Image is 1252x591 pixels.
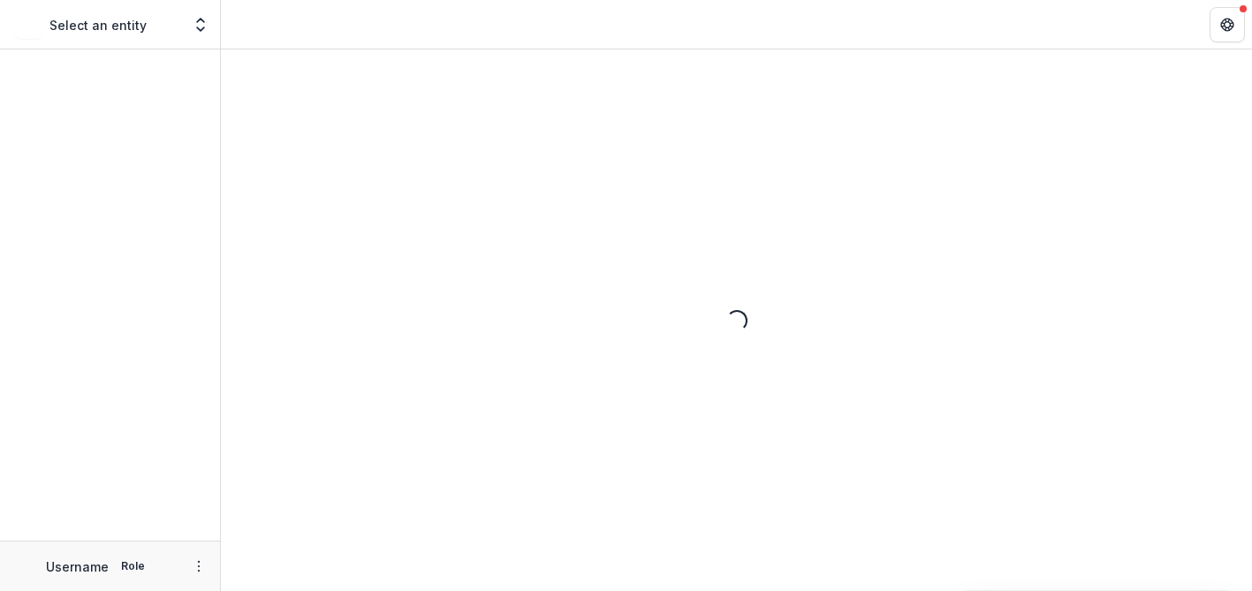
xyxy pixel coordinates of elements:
[1210,7,1245,42] button: Get Help
[49,16,147,34] p: Select an entity
[116,558,150,574] p: Role
[46,557,109,576] p: Username
[188,7,213,42] button: Open entity switcher
[188,556,209,577] button: More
